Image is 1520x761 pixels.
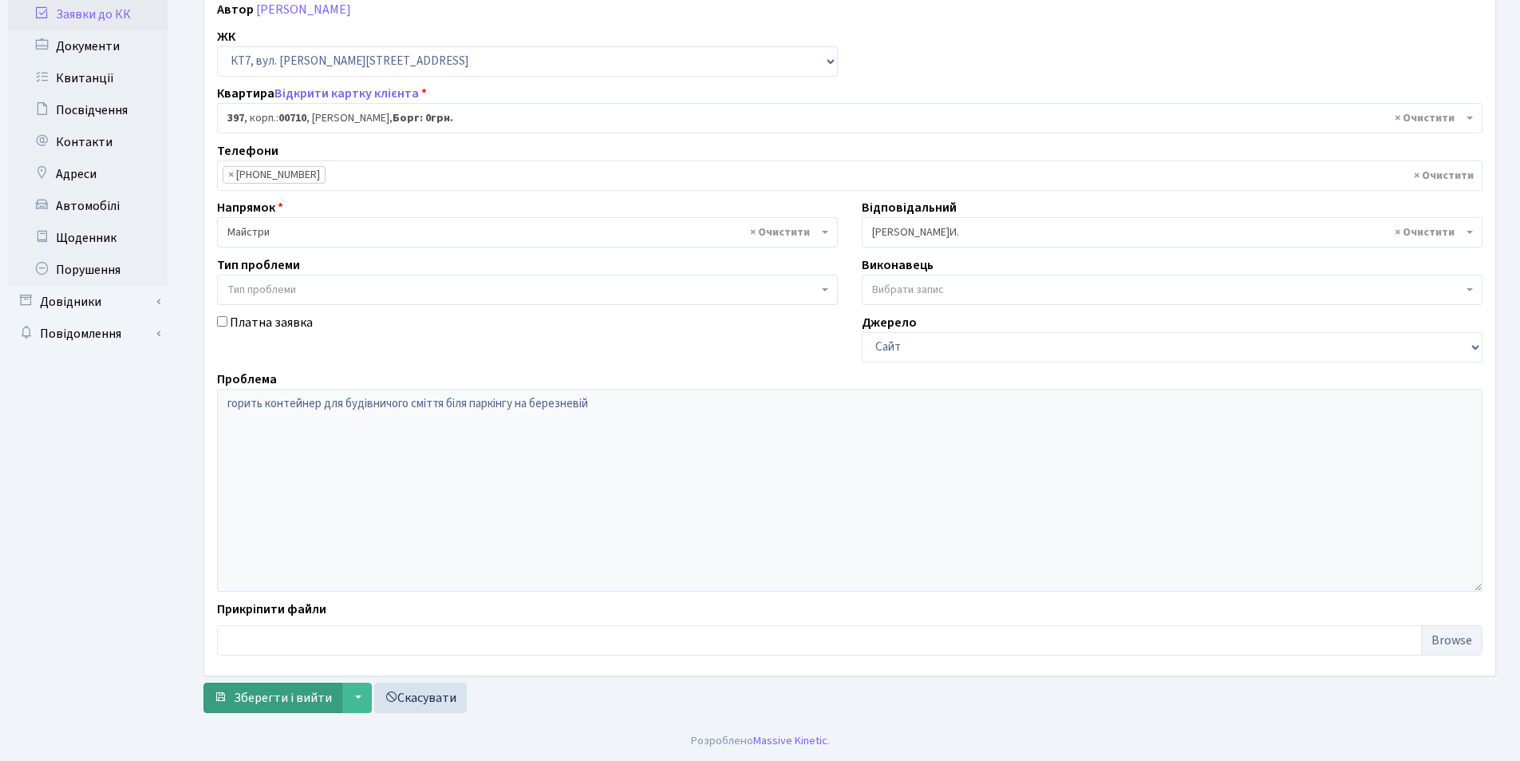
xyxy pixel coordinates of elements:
[862,217,1482,248] span: Шурубалко В.И.
[1395,224,1455,240] span: Видалити всі елементи
[217,198,283,217] label: Напрямок
[8,94,168,126] a: Посвідчення
[278,110,306,126] b: 00710
[8,286,168,318] a: Довідники
[217,27,235,46] label: ЖК
[753,732,827,749] a: Massive Kinetic
[8,222,168,254] a: Щоденник
[8,158,168,190] a: Адреси
[227,224,818,240] span: Майстри
[862,313,917,332] label: Джерело
[374,683,467,713] a: Скасувати
[203,683,342,713] button: Зберегти і вийти
[227,282,296,298] span: Тип проблеми
[8,254,168,286] a: Порушення
[872,224,1463,240] span: Шурубалко В.И.
[228,167,234,183] span: ×
[8,126,168,158] a: Контакти
[217,370,277,389] label: Проблема
[234,689,332,707] span: Зберегти і вийти
[1414,168,1474,184] span: Видалити всі елементи
[393,110,453,126] b: Борг: 0грн.
[223,166,326,184] li: +380669228331
[217,600,326,619] label: Прикріпити файли
[217,217,838,248] span: Майстри
[217,84,427,103] label: Квартира
[862,256,934,275] label: Виконавець
[1395,110,1455,126] span: Видалити всі елементи
[217,103,1482,133] span: <b>397</b>, корп.: <b>00710</b>, Лимар Анна Вікторівна, <b>Борг: 0грн.</b>
[8,318,168,350] a: Повідомлення
[691,732,830,750] div: Розроблено .
[230,313,313,332] label: Платна заявка
[217,141,278,161] label: Телефони
[862,198,957,217] label: Відповідальний
[217,389,1482,592] textarea: горить контейнер для будівничого сміття біля паркінгу на березневій
[227,110,244,126] b: 397
[274,85,419,102] a: Відкрити картку клієнта
[8,30,168,62] a: Документи
[217,256,300,275] label: Тип проблеми
[872,282,944,298] span: Вибрати запис
[227,110,1463,126] span: <b>397</b>, корп.: <b>00710</b>, Лимар Анна Вікторівна, <b>Борг: 0грн.</b>
[256,1,351,18] a: [PERSON_NAME]
[8,190,168,222] a: Автомобілі
[750,224,810,240] span: Видалити всі елементи
[8,62,168,94] a: Квитанції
